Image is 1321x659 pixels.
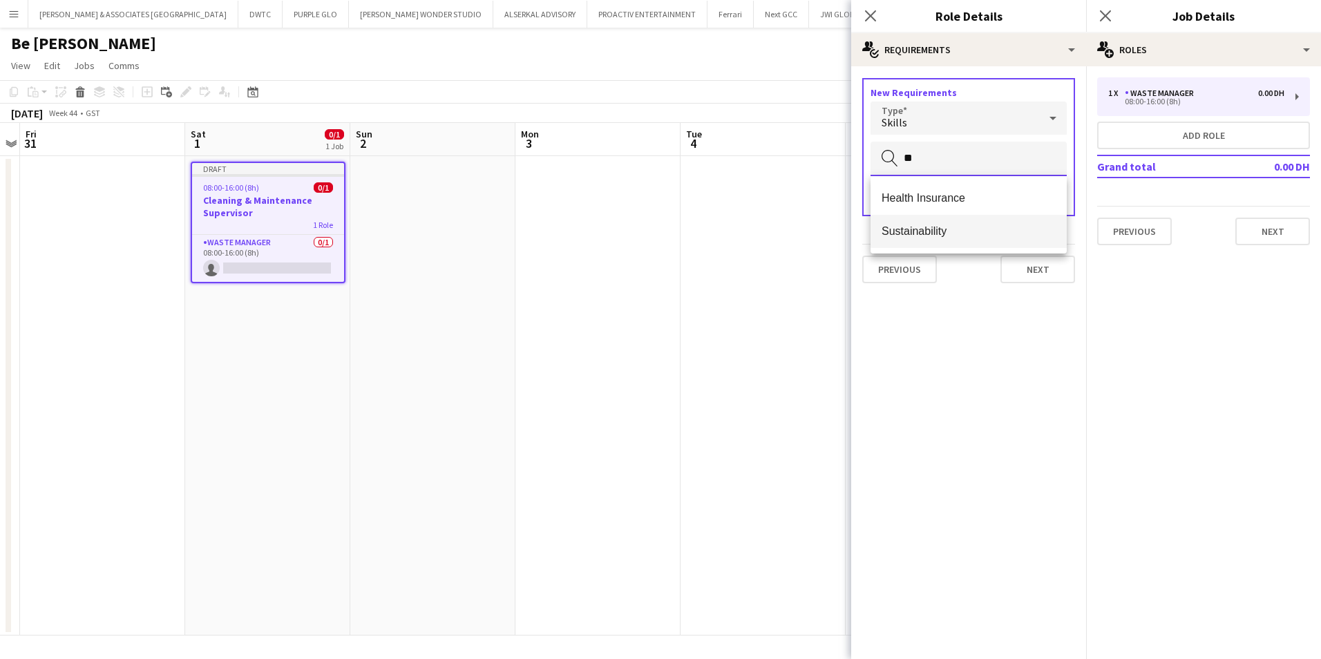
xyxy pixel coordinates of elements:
[203,182,259,193] span: 08:00-16:00 (8h)
[851,7,1086,25] h3: Role Details
[1097,122,1310,149] button: Add role
[191,128,206,140] span: Sat
[192,163,344,174] div: Draft
[23,135,37,151] span: 31
[684,135,702,151] span: 4
[313,220,333,230] span: 1 Role
[1097,155,1228,178] td: Grand total
[349,1,493,28] button: [PERSON_NAME] WONDER STUDIO
[11,106,43,120] div: [DATE]
[882,225,1056,238] span: Sustainability
[1108,98,1284,105] div: 08:00-16:00 (8h)
[882,191,1056,204] span: Health Insurance
[28,1,238,28] button: [PERSON_NAME] & ASSOCIATES [GEOGRAPHIC_DATA]
[39,57,66,75] a: Edit
[1000,256,1075,283] button: Next
[686,128,702,140] span: Tue
[103,57,145,75] a: Comms
[493,1,587,28] button: ALSERKAL ADVISORY
[283,1,349,28] button: PURPLE GLO
[851,33,1086,66] div: Requirements
[1097,218,1172,245] button: Previous
[1108,88,1125,98] div: 1 x
[1228,155,1310,178] td: 0.00 DH
[521,128,539,140] span: Mon
[325,141,343,151] div: 1 Job
[519,135,539,151] span: 3
[238,1,283,28] button: DWTC
[707,1,754,28] button: Ferrari
[68,57,100,75] a: Jobs
[11,59,30,72] span: View
[46,108,80,118] span: Week 44
[809,1,875,28] button: JWI GLOBAL
[354,135,372,151] span: 2
[871,86,1067,99] h3: New Requirements
[356,128,372,140] span: Sun
[11,33,156,54] h1: Be [PERSON_NAME]
[587,1,707,28] button: PROACTIV ENTERTAINMENT
[754,1,809,28] button: Next GCC
[74,59,95,72] span: Jobs
[1086,33,1321,66] div: Roles
[192,235,344,282] app-card-role: Waste Manager0/108:00-16:00 (8h)
[189,135,206,151] span: 1
[882,115,907,129] span: Skills
[1125,88,1199,98] div: Waste Manager
[1235,218,1310,245] button: Next
[1086,7,1321,25] h3: Job Details
[325,129,344,140] span: 0/1
[26,128,37,140] span: Fri
[192,194,344,219] h3: Cleaning & Maintenance Supervisor
[108,59,140,72] span: Comms
[191,162,345,283] app-job-card: Draft08:00-16:00 (8h)0/1Cleaning & Maintenance Supervisor1 RoleWaste Manager0/108:00-16:00 (8h)
[44,59,60,72] span: Edit
[849,135,869,151] span: 5
[86,108,100,118] div: GST
[314,182,333,193] span: 0/1
[6,57,36,75] a: View
[862,256,937,283] button: Previous
[1258,88,1284,98] div: 0.00 DH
